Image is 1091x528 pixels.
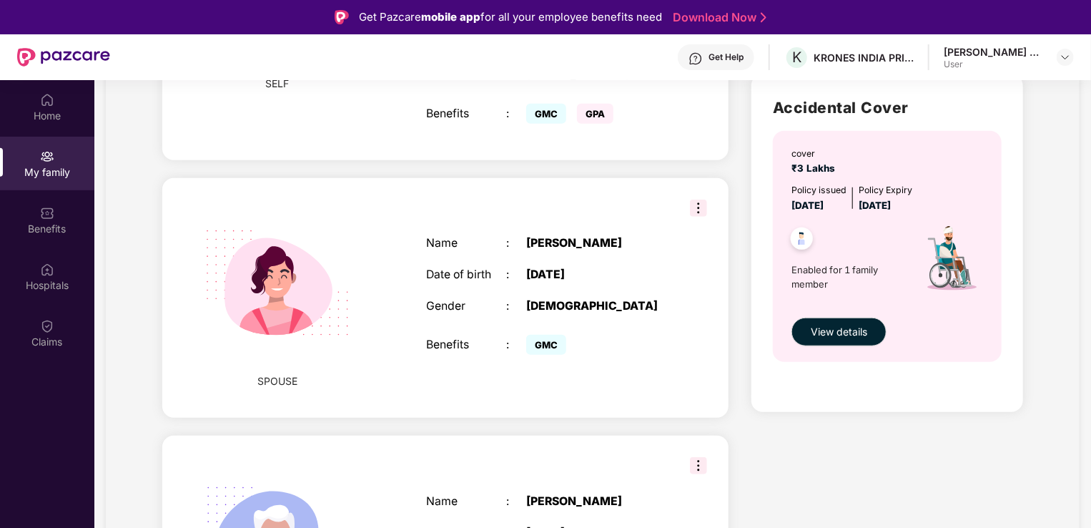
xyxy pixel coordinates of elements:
img: icon [905,213,995,311]
div: Get Pazcare for all your employee benefits need [359,9,662,26]
span: SELF [265,76,289,92]
span: Enabled for 1 family member [791,263,905,292]
strong: mobile app [421,10,480,24]
div: Get Help [709,52,744,63]
span: View details [811,324,867,340]
img: Logo [335,10,349,24]
img: svg+xml;base64,PHN2ZyBpZD0iQmVuZWZpdHMiIHhtbG5zPSJodHRwOi8vd3d3LnczLm9yZy8yMDAwL3N2ZyIgd2lkdGg9Ij... [40,206,54,220]
img: svg+xml;base64,PHN2ZyBpZD0iSG9zcGl0YWxzIiB4bWxucz0iaHR0cDovL3d3dy53My5vcmcvMjAwMC9zdmciIHdpZHRoPS... [40,263,54,277]
div: Name [426,495,506,509]
div: : [506,495,526,509]
div: [DATE] [526,268,666,282]
div: : [506,268,526,282]
div: : [506,338,526,352]
span: ₹3 Lakhs [791,162,841,174]
img: svg+xml;base64,PHN2ZyBpZD0iQ2xhaW0iIHhtbG5zPSJodHRwOi8vd3d3LnczLm9yZy8yMDAwL3N2ZyIgd2lkdGg9IjIwIi... [40,319,54,333]
div: : [506,300,526,313]
img: svg+xml;base64,PHN2ZyBpZD0iSGVscC0zMngzMiIgeG1sbnM9Imh0dHA6Ly93d3cudzMub3JnLzIwMDAvc3ZnIiB3aWR0aD... [688,52,703,66]
img: svg+xml;base64,PHN2ZyBpZD0iSG9tZSIgeG1sbnM9Imh0dHA6Ly93d3cudzMub3JnLzIwMDAvc3ZnIiB3aWR0aD0iMjAiIG... [40,93,54,107]
img: New Pazcare Logo [17,48,110,67]
div: : [506,107,526,121]
img: svg+xml;base64,PHN2ZyB3aWR0aD0iMzIiIGhlaWdodD0iMzIiIHZpZXdCb3g9IjAgMCAzMiAzMiIgZmlsbD0ibm9uZSIgeG... [690,200,707,217]
span: [DATE] [859,200,891,211]
img: svg+xml;base64,PHN2ZyB4bWxucz0iaHR0cDovL3d3dy53My5vcmcvMjAwMC9zdmciIHdpZHRoPSIyMjQiIGhlaWdodD0iMT... [187,192,367,373]
span: [DATE] [791,200,824,211]
img: svg+xml;base64,PHN2ZyB3aWR0aD0iMzIiIGhlaWdodD0iMzIiIHZpZXdCb3g9IjAgMCAzMiAzMiIgZmlsbD0ibm9uZSIgeG... [690,457,707,474]
div: Name [426,237,506,250]
div: Benefits [426,107,506,121]
span: GPA [577,104,613,124]
button: View details [791,318,887,346]
img: svg+xml;base64,PHN2ZyB4bWxucz0iaHR0cDovL3d3dy53My5vcmcvMjAwMC9zdmciIHdpZHRoPSI0OC45NDMiIGhlaWdodD... [784,223,819,258]
span: K [792,49,801,66]
span: GMC [526,104,566,124]
div: Policy Expiry [859,183,912,197]
div: User [944,59,1044,70]
div: : [506,237,526,250]
h2: Accidental Cover [773,96,1002,119]
img: svg+xml;base64,PHN2ZyB3aWR0aD0iMjAiIGhlaWdodD0iMjAiIHZpZXdCb3g9IjAgMCAyMCAyMCIgZmlsbD0ibm9uZSIgeG... [40,150,54,164]
div: cover [791,147,841,160]
div: Date of birth [426,268,506,282]
div: [PERSON_NAME] [526,237,666,250]
div: [PERSON_NAME] Vishnu Vk [944,45,1044,59]
div: Gender [426,300,506,313]
div: [DEMOGRAPHIC_DATA] [526,300,666,313]
img: Stroke [761,10,766,25]
img: svg+xml;base64,PHN2ZyBpZD0iRHJvcGRvd24tMzJ4MzIiIHhtbG5zPSJodHRwOi8vd3d3LnczLm9yZy8yMDAwL3N2ZyIgd2... [1060,52,1071,63]
div: KRONES INDIA PRIVATE LIMITED [814,51,914,64]
div: [PERSON_NAME] [526,495,666,509]
div: Benefits [426,338,506,352]
span: SPOUSE [257,373,297,389]
span: GMC [526,335,566,355]
div: Policy issued [791,183,846,197]
a: Download Now [673,10,762,25]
